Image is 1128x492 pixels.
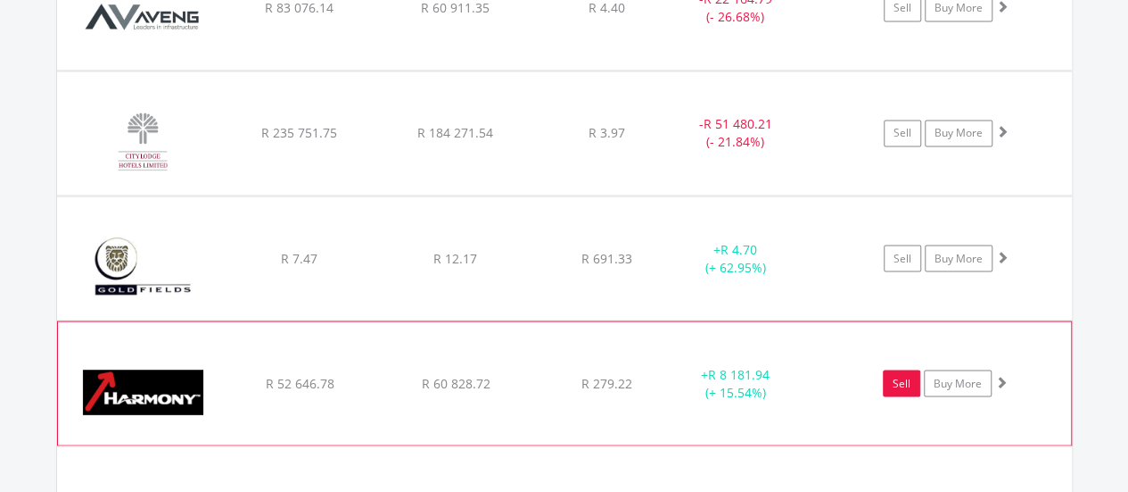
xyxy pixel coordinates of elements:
[67,344,220,440] img: EQU.ZA.HAR.png
[66,219,219,315] img: EQU.ZA.GFI.png
[668,365,802,401] div: + (+ 15.54%)
[708,365,770,382] span: R 8 181.94
[884,245,921,271] a: Sell
[581,249,632,266] span: R 691.33
[433,249,477,266] span: R 12.17
[925,245,992,271] a: Buy More
[66,94,219,190] img: EQU.ZA.CLH.png
[884,120,921,146] a: Sell
[261,124,337,141] span: R 235 751.75
[925,120,992,146] a: Buy More
[720,240,757,257] span: R 4.70
[669,240,803,276] div: + (+ 62.95%)
[669,115,803,151] div: - (- 21.84%)
[417,124,493,141] span: R 184 271.54
[581,374,632,391] span: R 279.22
[924,370,992,396] a: Buy More
[265,374,333,391] span: R 52 646.78
[421,374,490,391] span: R 60 828.72
[704,115,772,132] span: R 51 480.21
[281,249,317,266] span: R 7.47
[883,370,920,396] a: Sell
[589,124,625,141] span: R 3.97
